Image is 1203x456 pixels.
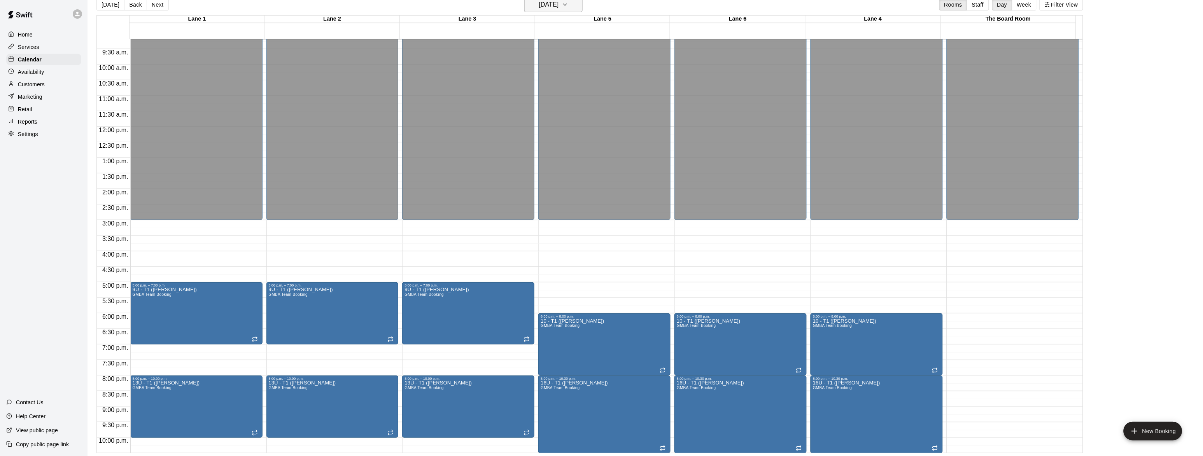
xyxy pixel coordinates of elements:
[813,377,940,381] div: 8:00 p.m. – 10:30 p.m.
[100,422,130,429] span: 9:30 p.m.
[524,430,530,436] span: Recurring event
[100,329,130,335] span: 6:30 p.m.
[18,118,37,126] p: Reports
[100,376,130,382] span: 8:00 p.m.
[100,282,130,289] span: 5:00 p.m.
[941,16,1076,23] div: The Board Room
[100,298,130,304] span: 5:30 p.m.
[252,336,258,342] span: Recurring event
[18,130,38,138] p: Settings
[269,283,396,287] div: 5:00 p.m. – 7:00 p.m.
[806,16,941,23] div: Lane 4
[100,251,130,258] span: 4:00 p.m.
[97,96,130,102] span: 11:00 a.m.
[677,323,716,328] span: GMBA Team Booking
[97,111,130,118] span: 11:30 a.m.
[97,142,130,149] span: 12:30 p.m.
[811,313,943,376] div: 6:00 p.m. – 8:00 p.m.: 10 - T1 (COLEMAN)
[18,56,42,63] p: Calendar
[6,103,81,115] a: Retail
[97,80,130,87] span: 10:30 a.m.
[18,31,33,38] p: Home
[813,323,852,328] span: GMBA Team Booking
[100,313,130,320] span: 6:00 p.m.
[677,377,804,381] div: 8:00 p.m. – 10:30 p.m.
[541,314,668,318] div: 6:00 p.m. – 8:00 p.m.
[405,283,532,287] div: 5:00 p.m. – 7:00 p.m.
[387,336,394,342] span: Recurring event
[674,376,807,453] div: 8:00 p.m. – 10:30 p.m.: 16U - T1 (DOERN)
[266,282,399,344] div: 5:00 p.m. – 7:00 p.m.: 9U - T1 (STEVENSON)
[18,43,39,51] p: Services
[796,367,802,374] span: Recurring event
[538,313,671,376] div: 6:00 p.m. – 8:00 p.m.: 10 - T1 (COLEMAN)
[100,391,130,398] span: 8:30 p.m.
[130,376,263,438] div: 8:00 p.m. – 10:00 p.m.: 13U - T1 (FANJOY)
[100,267,130,273] span: 4:30 p.m.
[387,430,394,436] span: Recurring event
[130,16,265,23] div: Lane 1
[670,16,806,23] div: Lane 6
[674,313,807,376] div: 6:00 p.m. – 8:00 p.m.: 10 - T1 (COLEMAN)
[18,93,42,101] p: Marketing
[16,412,46,420] p: Help Center
[524,336,530,342] span: Recurring event
[16,426,58,434] p: View public page
[18,68,44,76] p: Availability
[100,236,130,242] span: 3:30 p.m.
[266,376,399,438] div: 8:00 p.m. – 10:00 p.m.: 13U - T1 (FANJOY)
[660,445,666,451] span: Recurring event
[535,16,671,23] div: Lane 5
[133,292,172,297] span: GMBA Team Booking
[269,377,396,381] div: 8:00 p.m. – 10:00 p.m.
[6,128,81,140] a: Settings
[402,376,534,438] div: 8:00 p.m. – 10:00 p.m.: 13U - T1 (FANJOY)
[6,29,81,40] a: Home
[133,283,260,287] div: 5:00 p.m. – 7:00 p.m.
[100,158,130,164] span: 1:00 p.m.
[6,54,81,65] a: Calendar
[269,386,308,390] span: GMBA Team Booking
[677,314,804,318] div: 6:00 p.m. – 8:00 p.m.
[16,398,44,406] p: Contact Us
[133,386,172,390] span: GMBA Team Booking
[6,41,81,53] a: Services
[6,66,81,78] a: Availability
[97,127,130,133] span: 12:00 p.m.
[6,91,81,103] a: Marketing
[100,344,130,351] span: 7:00 p.m.
[677,386,716,390] span: GMBA Team Booking
[541,377,668,381] div: 8:00 p.m. – 10:30 p.m.
[130,282,263,344] div: 5:00 p.m. – 7:00 p.m.: 9U - T1 (STEVENSON)
[100,220,130,227] span: 3:00 p.m.
[18,80,45,88] p: Customers
[538,376,671,453] div: 8:00 p.m. – 10:30 p.m.: 16U - T1 (DOERN)
[660,367,666,374] span: Recurring event
[932,445,938,451] span: Recurring event
[252,430,258,436] span: Recurring event
[100,360,130,367] span: 7:30 p.m.
[405,377,532,381] div: 8:00 p.m. – 10:00 p.m.
[18,105,32,113] p: Retail
[405,386,444,390] span: GMBA Team Booking
[932,367,938,374] span: Recurring event
[796,445,802,451] span: Recurring event
[541,386,580,390] span: GMBA Team Booking
[402,282,534,344] div: 5:00 p.m. – 7:00 p.m.: 9U - T1 (STEVENSON)
[97,438,130,444] span: 10:00 p.m.
[269,292,308,297] span: GMBA Team Booking
[400,16,535,23] div: Lane 3
[6,79,81,90] a: Customers
[541,323,580,328] span: GMBA Team Booking
[6,116,81,128] a: Reports
[811,376,943,453] div: 8:00 p.m. – 10:30 p.m.: 16U - T1 (DOERN)
[813,314,940,318] div: 6:00 p.m. – 8:00 p.m.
